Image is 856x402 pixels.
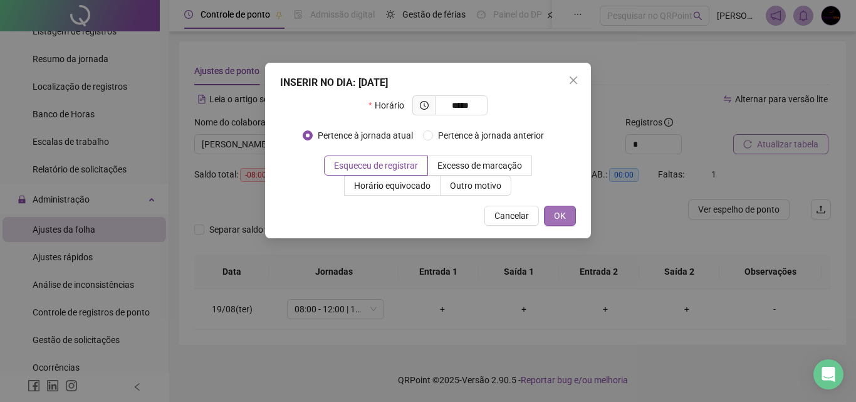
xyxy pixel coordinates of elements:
span: Esqueceu de registrar [334,161,418,171]
span: Horário equivocado [354,181,431,191]
span: OK [554,209,566,223]
span: Pertence à jornada anterior [433,129,549,142]
label: Horário [368,95,412,115]
span: clock-circle [420,101,429,110]
div: Open Intercom Messenger [813,359,843,389]
span: Pertence à jornada atual [313,129,418,142]
div: INSERIR NO DIA : [DATE] [280,75,576,90]
span: Excesso de marcação [437,161,522,171]
button: Close [563,70,583,90]
button: Cancelar [484,206,539,226]
span: Cancelar [494,209,529,223]
button: OK [544,206,576,226]
span: Outro motivo [450,181,501,191]
span: close [568,75,578,85]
